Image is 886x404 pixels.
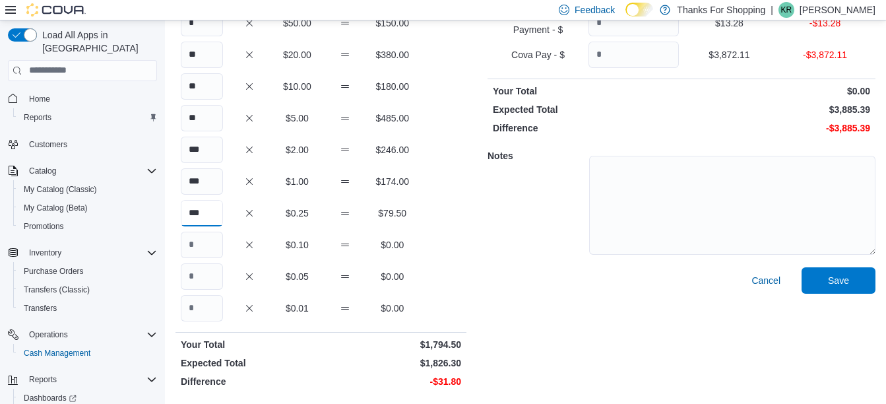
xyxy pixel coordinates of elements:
[29,139,67,150] span: Customers
[778,2,794,18] div: Kelly Reid
[18,282,157,298] span: Transfers (Classic)
[24,327,73,343] button: Operations
[24,372,157,387] span: Reports
[746,267,786,294] button: Cancel
[181,232,223,258] input: Quantity
[24,90,157,107] span: Home
[488,143,586,169] h5: Notes
[684,84,870,98] p: $0.00
[18,263,89,279] a: Purchase Orders
[371,80,414,93] p: $180.00
[493,10,583,36] p: Breadstack Online Payment - $
[181,375,319,388] p: Difference
[493,103,679,116] p: Expected Total
[24,112,51,123] span: Reports
[371,17,414,30] p: $150.00
[24,245,67,261] button: Inventory
[24,327,157,343] span: Operations
[371,207,414,220] p: $79.50
[371,238,414,252] p: $0.00
[181,263,223,290] input: Quantity
[3,244,162,262] button: Inventory
[29,248,61,258] span: Inventory
[13,281,162,299] button: Transfers (Classic)
[18,182,157,197] span: My Catalog (Classic)
[13,199,162,217] button: My Catalog (Beta)
[493,84,679,98] p: Your Total
[24,137,73,152] a: Customers
[625,3,653,17] input: Dark Mode
[575,3,615,17] span: Feedback
[13,108,162,127] button: Reports
[18,345,96,361] a: Cash Management
[181,168,223,195] input: Quantity
[18,300,157,316] span: Transfers
[29,94,50,104] span: Home
[3,135,162,154] button: Customers
[800,2,875,18] p: [PERSON_NAME]
[18,200,157,216] span: My Catalog (Beta)
[276,48,318,61] p: $20.00
[18,345,157,361] span: Cash Management
[24,163,157,179] span: Catalog
[13,262,162,281] button: Purchase Orders
[828,274,849,287] span: Save
[324,356,462,370] p: $1,826.30
[588,42,679,68] input: Quantity
[24,136,157,152] span: Customers
[18,263,157,279] span: Purchase Orders
[371,175,414,188] p: $174.00
[684,121,870,135] p: -$3,885.39
[18,219,69,234] a: Promotions
[24,285,90,295] span: Transfers (Classic)
[181,73,223,100] input: Quantity
[276,175,318,188] p: $1.00
[324,338,462,351] p: $1,794.50
[18,200,93,216] a: My Catalog (Beta)
[324,375,462,388] p: -$31.80
[751,274,780,287] span: Cancel
[677,2,765,18] p: Thanks For Shopping
[29,166,56,176] span: Catalog
[3,370,162,389] button: Reports
[13,344,162,362] button: Cash Management
[371,143,414,156] p: $246.00
[371,48,414,61] p: $380.00
[181,338,319,351] p: Your Total
[18,300,62,316] a: Transfers
[780,48,870,61] p: -$3,872.11
[29,329,68,340] span: Operations
[181,137,223,163] input: Quantity
[18,182,102,197] a: My Catalog (Classic)
[276,207,318,220] p: $0.25
[276,302,318,315] p: $0.01
[26,3,86,17] img: Cova
[24,303,57,314] span: Transfers
[24,372,62,387] button: Reports
[493,121,679,135] p: Difference
[276,238,318,252] p: $0.10
[24,245,157,261] span: Inventory
[3,325,162,344] button: Operations
[181,295,223,321] input: Quantity
[181,10,223,36] input: Quantity
[24,163,61,179] button: Catalog
[181,200,223,226] input: Quantity
[625,17,626,17] span: Dark Mode
[181,105,223,131] input: Quantity
[13,180,162,199] button: My Catalog (Classic)
[18,110,57,125] a: Reports
[684,48,775,61] p: $3,872.11
[24,221,64,232] span: Promotions
[24,184,97,195] span: My Catalog (Classic)
[771,2,773,18] p: |
[684,103,870,116] p: $3,885.39
[13,217,162,236] button: Promotions
[37,28,157,55] span: Load All Apps in [GEOGRAPHIC_DATA]
[24,266,84,277] span: Purchase Orders
[371,302,414,315] p: $0.00
[181,356,319,370] p: Expected Total
[276,143,318,156] p: $2.00
[24,393,77,403] span: Dashboards
[371,112,414,125] p: $485.00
